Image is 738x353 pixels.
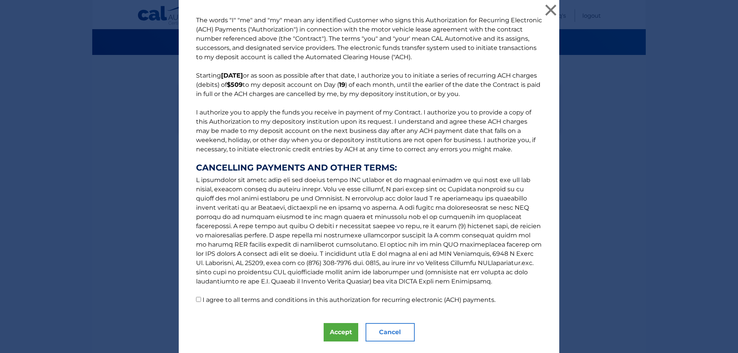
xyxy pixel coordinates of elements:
label: I agree to all terms and conditions in this authorization for recurring electronic (ACH) payments. [203,296,495,303]
b: [DATE] [221,72,243,79]
strong: CANCELLING PAYMENTS AND OTHER TERMS: [196,163,542,172]
p: The words "I" "me" and "my" mean any identified Customer who signs this Authorization for Recurri... [188,16,550,305]
button: Cancel [366,323,415,341]
b: 19 [339,81,345,88]
button: × [543,2,558,18]
button: Accept [324,323,358,341]
b: $509 [227,81,243,88]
